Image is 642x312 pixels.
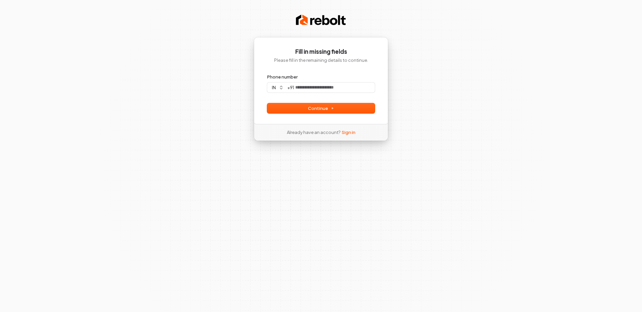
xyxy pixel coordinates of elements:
a: Sign in [342,129,355,135]
p: Please fill in the remaining details to continue. [267,57,375,63]
button: in [267,83,287,93]
h1: Fill in missing fields [267,48,375,56]
label: Phone number [267,74,298,80]
img: Rebolt Logo [296,13,346,27]
span: Continue [308,105,334,111]
button: Continue [267,103,375,113]
span: Already have an account? [287,129,340,135]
